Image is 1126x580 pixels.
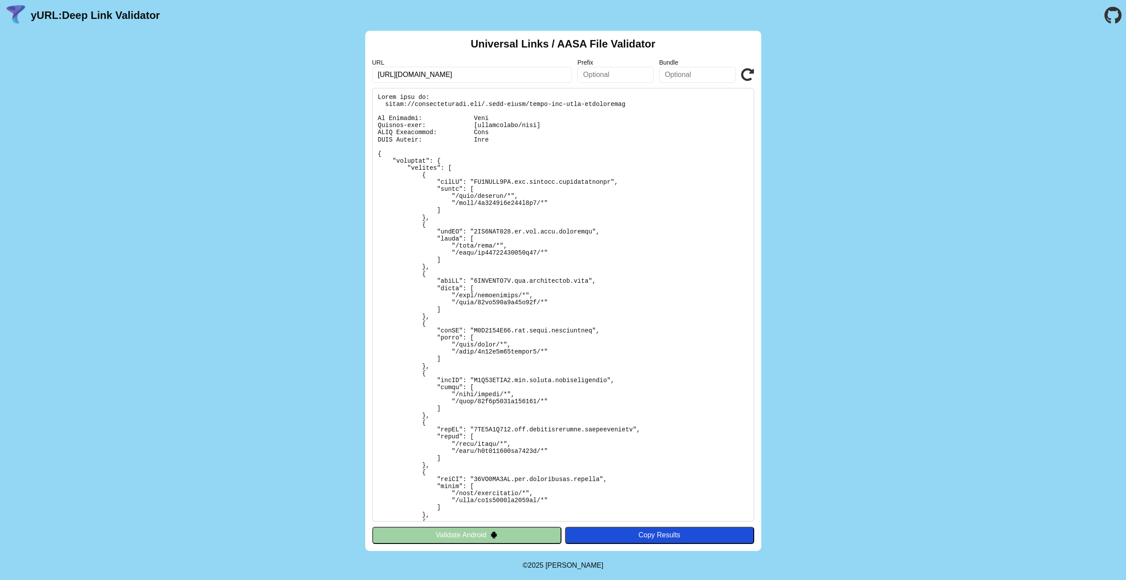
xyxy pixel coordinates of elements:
[659,59,736,66] label: Bundle
[577,59,654,66] label: Prefix
[546,562,604,569] a: Michael Ibragimchayev's Personal Site
[490,531,498,539] img: droidIcon.svg
[372,88,754,522] pre: Lorem ipsu do: sitam://consecteturadi.eli/.sedd-eiusm/tempo-inc-utla-etdoloremag Al Enimadmi: Ven...
[372,527,561,544] button: Validate Android
[565,527,754,544] button: Copy Results
[372,67,572,83] input: Required
[569,531,750,539] div: Copy Results
[659,67,736,83] input: Optional
[4,4,27,27] img: yURL Logo
[528,562,544,569] span: 2025
[471,38,656,50] h2: Universal Links / AASA File Validator
[372,59,572,66] label: URL
[523,551,603,580] footer: ©
[577,67,654,83] input: Optional
[31,9,160,22] a: yURL:Deep Link Validator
